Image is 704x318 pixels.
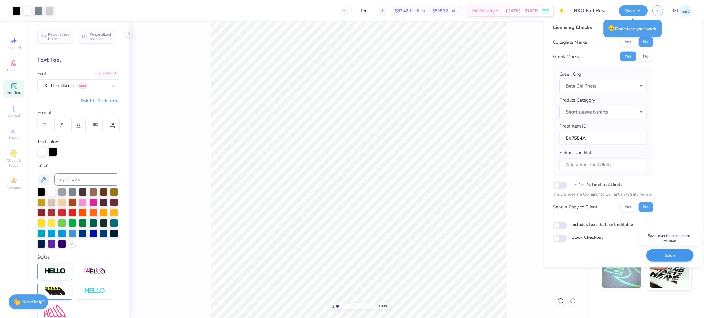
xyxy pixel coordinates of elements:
[603,20,662,37] div: Don’t lose your work.
[559,149,594,156] label: Submission Note
[571,181,623,189] label: Do Not Submit to Affinity
[673,5,692,17] a: MJ
[6,186,21,190] span: Decorate
[559,71,581,78] label: Greek Org
[37,254,119,261] div: Styles
[6,90,21,95] span: Add Text
[54,173,119,186] input: e.g. 7428 c
[84,268,105,275] img: Shadow
[553,204,597,211] div: Send a Copy to Client
[432,8,448,14] span: $598.72
[553,53,579,60] div: Greek Marks
[95,70,119,77] div: Add Font
[395,8,408,14] span: $37.42
[602,257,641,288] img: Glow in the Dark Ink
[571,234,603,240] label: Block Checkout
[620,202,636,212] button: Yes
[3,158,24,168] span: Clipart & logos
[37,162,119,169] div: Color
[553,24,653,31] div: Licensing Checks
[90,32,111,41] span: Personalized Numbers
[351,5,375,16] input: – –
[559,123,587,130] label: Proof Item ID
[37,109,120,116] div: Format
[559,80,647,92] button: Beta Chi Theta
[542,9,549,13] span: FREE
[7,68,20,73] span: Designs
[559,106,647,118] button: Short sleeve t-shirts
[22,299,44,305] strong: Need help?
[7,45,21,50] span: Image AI
[559,158,647,171] input: Add a note for Affinity
[9,136,19,140] span: Greek
[571,221,633,227] label: Includes text that isn't editable
[620,37,636,47] button: Yes
[673,7,678,14] span: MJ
[450,8,459,14] span: Total
[44,305,66,318] img: Free Distort
[37,70,46,77] label: Font
[639,37,653,47] button: No
[559,97,595,104] label: Product Category
[506,8,539,14] span: [DATE] - [DATE]
[620,52,636,61] button: Yes
[471,8,495,14] span: Est. Delivery
[553,38,587,45] div: Collegiate Marks
[569,5,614,17] input: Untitled Design
[608,24,615,32] span: 😥
[639,231,700,245] div: Saves over the most recent revision
[553,192,653,198] p: The changes are too minor to warrant an Affinity review.
[619,5,648,16] button: Save
[44,286,66,296] img: 3d Illusion
[37,56,119,64] div: Text Tool
[639,52,653,61] button: No
[84,288,105,295] img: Negative Space
[646,249,694,262] button: Save
[410,8,425,14] span: Per Item
[639,202,653,212] button: No
[379,303,388,309] span: 100 %
[8,113,20,118] span: Upload
[37,138,59,145] label: Text colors
[44,268,66,275] img: Stroke
[81,98,119,103] button: Switch to Greek Letters
[48,32,70,41] span: Personalized Names
[680,5,692,17] img: Mark Joshua Mullasgo
[650,257,689,288] img: Water based Ink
